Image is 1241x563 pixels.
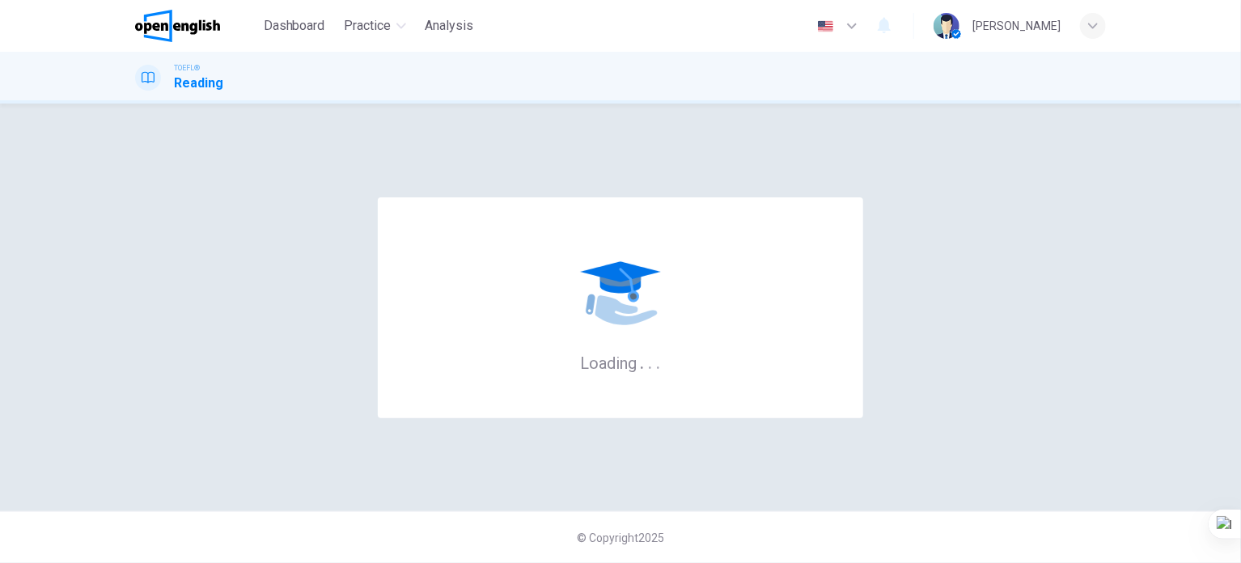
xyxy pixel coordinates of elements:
img: en [815,20,836,32]
button: Practice [338,11,413,40]
h1: Reading [174,74,223,93]
div: [PERSON_NAME] [972,16,1061,36]
h6: . [639,348,645,375]
h6: Loading [580,352,661,373]
img: OpenEnglish logo [135,10,220,42]
h6: . [655,348,661,375]
h6: . [647,348,653,375]
span: Dashboard [264,16,325,36]
a: OpenEnglish logo [135,10,257,42]
img: Profile picture [934,13,959,39]
button: Dashboard [257,11,332,40]
span: © Copyright 2025 [577,531,664,544]
button: Analysis [419,11,481,40]
span: Practice [345,16,392,36]
span: Analysis [426,16,474,36]
span: TOEFL® [174,62,200,74]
